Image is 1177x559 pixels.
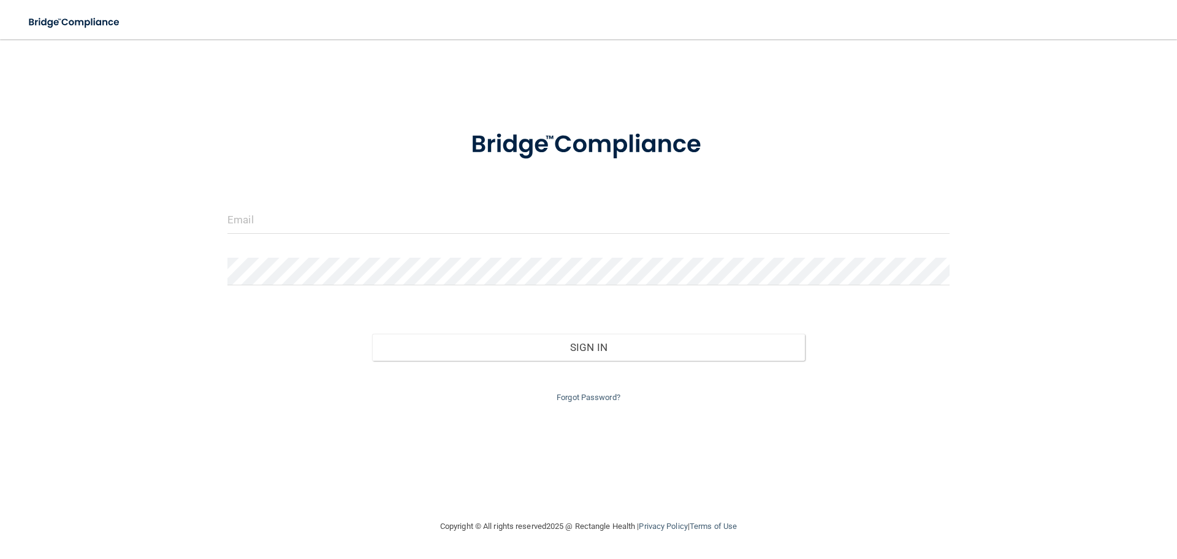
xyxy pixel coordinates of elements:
[372,334,806,361] button: Sign In
[227,206,950,234] input: Email
[557,393,620,402] a: Forgot Password?
[18,10,131,35] img: bridge_compliance_login_screen.278c3ca4.svg
[690,522,737,531] a: Terms of Use
[365,507,812,546] div: Copyright © All rights reserved 2025 @ Rectangle Health | |
[446,113,731,177] img: bridge_compliance_login_screen.278c3ca4.svg
[639,522,687,531] a: Privacy Policy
